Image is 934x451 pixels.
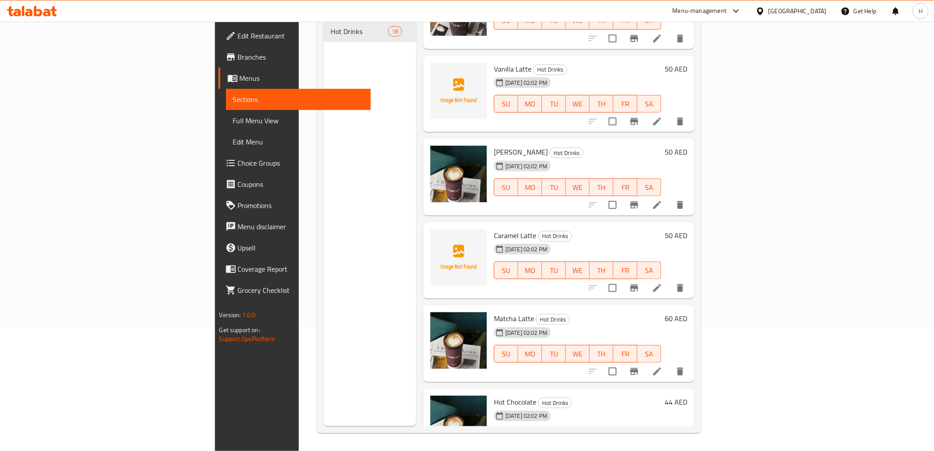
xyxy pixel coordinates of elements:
[603,112,622,131] span: Select to update
[518,262,542,279] button: MO
[498,348,515,360] span: SU
[238,221,364,232] span: Menu disclaimer
[590,178,614,196] button: TH
[219,333,275,345] a: Support.OpsPlatform
[324,21,416,42] div: Hot Drinks18
[641,14,658,27] span: SA
[569,348,586,360] span: WE
[238,285,364,296] span: Grocery Checklist
[498,181,515,194] span: SU
[641,98,658,110] span: SA
[388,26,402,37] div: items
[522,98,539,110] span: MO
[534,64,567,75] span: Hot Drinks
[593,348,610,360] span: TH
[546,348,562,360] span: TU
[226,110,371,131] a: Full Menu View
[533,64,567,75] div: Hot Drinks
[494,145,548,159] span: [PERSON_NAME]
[324,17,416,45] nav: Menu sections
[624,194,645,216] button: Branch-specific-item
[603,362,622,381] span: Select to update
[502,79,551,87] span: [DATE] 02:02 PM
[593,264,610,277] span: TH
[430,312,487,369] img: Matcha Latte
[652,283,663,293] a: Edit menu item
[590,262,614,279] button: TH
[218,25,371,46] a: Edit Restaurant
[430,63,487,119] img: Vanilla Latte
[242,309,256,321] span: 1.0.0
[652,116,663,127] a: Edit menu item
[542,95,566,113] button: TU
[550,148,583,158] span: Hot Drinks
[637,95,661,113] button: SA
[518,178,542,196] button: MO
[566,345,590,363] button: WE
[218,152,371,174] a: Choice Groups
[538,231,572,242] div: Hot Drinks
[238,264,364,274] span: Coverage Report
[673,6,727,16] div: Menu-management
[518,345,542,363] button: MO
[538,398,572,408] div: Hot Drinks
[637,178,661,196] button: SA
[542,178,566,196] button: TU
[593,14,610,27] span: TH
[624,277,645,299] button: Branch-specific-item
[641,181,658,194] span: SA
[624,28,645,49] button: Branch-specific-item
[542,262,566,279] button: TU
[522,181,539,194] span: MO
[569,98,586,110] span: WE
[624,361,645,382] button: Branch-specific-item
[498,98,515,110] span: SU
[536,314,570,325] div: Hot Drinks
[542,345,566,363] button: TU
[617,348,634,360] span: FR
[637,345,661,363] button: SA
[494,395,536,409] span: Hot Chocolate
[546,98,562,110] span: TU
[652,366,663,377] a: Edit menu item
[550,148,584,158] div: Hot Drinks
[539,231,572,241] span: Hot Drinks
[546,181,562,194] span: TU
[498,264,515,277] span: SU
[665,312,687,325] h6: 60 AED
[617,98,634,110] span: FR
[569,181,586,194] span: WE
[218,68,371,89] a: Menus
[218,216,371,237] a: Menu disclaimer
[494,178,518,196] button: SU
[218,258,371,280] a: Coverage Report
[218,237,371,258] a: Upsell
[218,174,371,195] a: Coupons
[670,111,691,132] button: delete
[566,95,590,113] button: WE
[219,324,260,336] span: Get support on:
[494,345,518,363] button: SU
[502,412,551,420] span: [DATE] 02:02 PM
[218,280,371,301] a: Grocery Checklist
[240,73,364,83] span: Menus
[590,345,614,363] button: TH
[238,179,364,189] span: Coupons
[919,6,923,16] span: H
[494,229,536,242] span: Caramel Latte
[614,178,637,196] button: FR
[494,95,518,113] button: SU
[518,95,542,113] button: MO
[498,14,515,27] span: SU
[614,262,637,279] button: FR
[233,136,364,147] span: Edit Menu
[494,262,518,279] button: SU
[218,195,371,216] a: Promotions
[652,200,663,210] a: Edit menu item
[522,14,539,27] span: MO
[603,29,622,48] span: Select to update
[593,181,610,194] span: TH
[617,14,634,27] span: FR
[226,89,371,110] a: Sections
[238,158,364,168] span: Choice Groups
